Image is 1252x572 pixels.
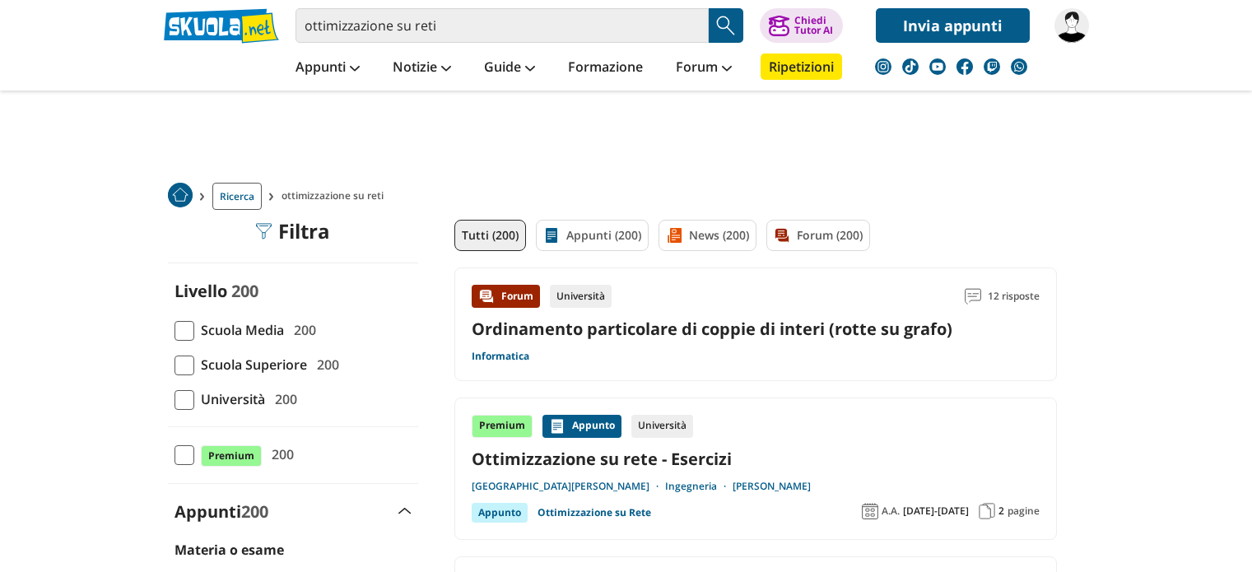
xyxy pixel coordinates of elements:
div: Forum [472,285,540,308]
span: 200 [265,444,294,465]
a: Ottimizzazione su Rete [538,503,651,523]
a: Formazione [564,53,647,83]
img: Anno accademico [862,503,878,519]
img: facebook [956,58,973,75]
a: Appunti [291,53,364,83]
input: Cerca appunti, riassunti o versioni [296,8,709,43]
a: [PERSON_NAME] [733,480,811,493]
span: Scuola Superiore [194,354,307,375]
a: Ingegneria [665,480,733,493]
div: Chiedi Tutor AI [794,16,833,35]
span: 200 [231,280,258,302]
a: Invia appunti [876,8,1030,43]
img: Cerca appunti, riassunti o versioni [714,13,738,38]
a: Notizie [389,53,455,83]
span: 2 [998,505,1004,518]
span: 200 [268,388,297,410]
img: Appunti contenuto [549,418,565,435]
img: goatingo [1054,8,1089,43]
img: twitch [984,58,1000,75]
a: Guide [480,53,539,83]
label: Materia o esame [175,541,284,559]
img: instagram [875,58,891,75]
a: Forum [672,53,736,83]
div: Premium [472,415,533,438]
span: A.A. [882,505,900,518]
div: Filtra [255,220,330,243]
img: Pagine [979,503,995,519]
span: [DATE]-[DATE] [903,505,969,518]
span: Università [194,388,265,410]
a: Forum (200) [766,220,870,251]
a: Tutti (200) [454,220,526,251]
img: Home [168,183,193,207]
span: pagine [1008,505,1040,518]
a: Ordinamento particolare di coppie di interi (rotte su grafo) [472,318,952,340]
span: Scuola Media [194,319,284,341]
button: ChiediTutor AI [760,8,843,43]
span: 200 [310,354,339,375]
label: Livello [175,280,227,302]
span: 200 [241,500,268,523]
a: Home [168,183,193,210]
div: Appunto [542,415,621,438]
a: News (200) [659,220,756,251]
span: Premium [201,445,262,467]
img: tiktok [902,58,919,75]
img: Commenti lettura [965,288,981,305]
div: Università [550,285,612,308]
a: [GEOGRAPHIC_DATA][PERSON_NAME] [472,480,665,493]
span: 200 [287,319,316,341]
a: Appunti (200) [536,220,649,251]
img: Apri e chiudi sezione [398,508,412,514]
img: WhatsApp [1011,58,1027,75]
img: Forum filtro contenuto [774,227,790,244]
button: Search Button [709,8,743,43]
a: Ricerca [212,183,262,210]
div: Appunto [472,503,528,523]
img: youtube [929,58,946,75]
a: Ottimizzazione su rete - Esercizi [472,448,1040,470]
span: ottimizzazione su reti [282,183,390,210]
div: Università [631,415,693,438]
a: Informatica [472,350,529,363]
img: News filtro contenuto [666,227,682,244]
label: Appunti [175,500,268,523]
img: Appunti filtro contenuto [543,227,560,244]
img: Filtra filtri mobile [255,223,272,239]
img: Forum contenuto [478,288,495,305]
span: 12 risposte [988,285,1040,308]
a: Ripetizioni [761,53,842,80]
